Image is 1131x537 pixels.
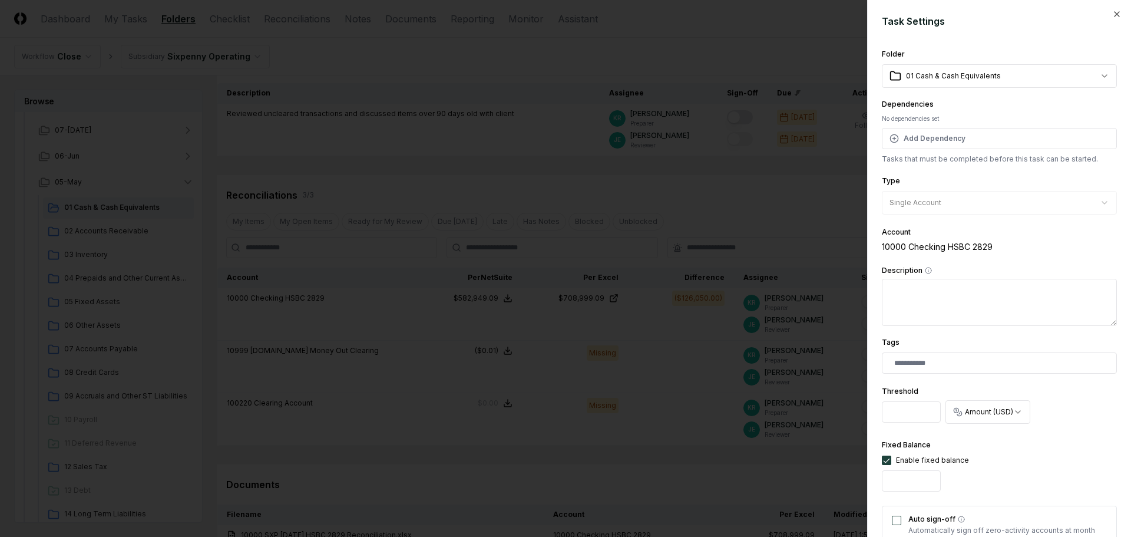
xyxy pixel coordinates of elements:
[958,516,965,523] button: Auto sign-off
[882,440,931,449] label: Fixed Balance
[882,387,918,396] label: Threshold
[896,455,969,466] div: Enable fixed balance
[882,338,899,347] label: Tags
[882,154,1117,164] p: Tasks that must be completed before this task can be started.
[882,114,1117,123] div: No dependencies set
[882,50,905,58] label: Folder
[882,128,1117,149] button: Add Dependency
[882,176,900,185] label: Type
[882,229,1117,236] div: Account
[882,14,1117,28] h2: Task Settings
[882,100,934,108] label: Dependencies
[882,241,1117,253] div: 10000 Checking HSBC 2829
[925,267,932,274] button: Description
[882,267,1117,274] label: Description
[908,516,1107,523] label: Auto sign-off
